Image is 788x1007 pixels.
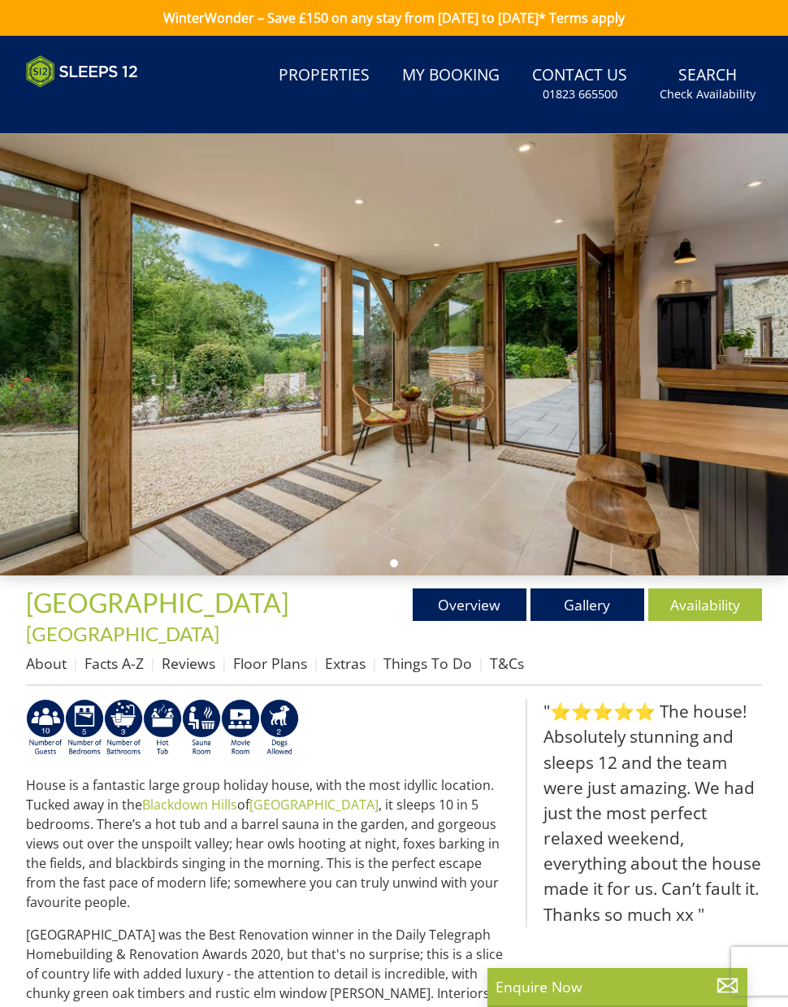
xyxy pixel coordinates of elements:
p: House is a fantastic large group holiday house, with the most idyllic location. Tucked away in th... [26,775,513,912]
a: [GEOGRAPHIC_DATA] [26,587,294,619]
small: 01823 665500 [543,86,617,102]
span: [GEOGRAPHIC_DATA] [26,587,289,619]
img: AD_4nXcMx2CE34V8zJUSEa4yj9Pppk-n32tBXeIdXm2A2oX1xZoj8zz1pCuMiQujsiKLZDhbHnQsaZvA37aEfuFKITYDwIrZv... [221,699,260,757]
a: [GEOGRAPHIC_DATA] [26,622,219,645]
a: Gallery [530,588,644,621]
a: Facts A-Z [84,653,144,673]
small: Check Availability [660,86,756,102]
p: Enquire Now [496,976,739,997]
a: Overview [413,588,526,621]
img: AD_4nXe7_8LrJK20fD9VNWAdfykBvHkWcczWBt5QOadXbvIwJqtaRaRf-iI0SeDpMmH1MdC9T1Vy22FMXzzjMAvSuTB5cJ7z5... [260,699,299,757]
img: AD_4nXcpX5uDwed6-YChlrI2BYOgXwgg3aqYHOhRm0XfZB-YtQW2NrmeCr45vGAfVKUq4uWnc59ZmEsEzoF5o39EWARlT1ewO... [143,699,182,757]
img: AD_4nXdbpp640i7IVFfqLTtqWv0Ghs4xmNECk-ef49VdV_vDwaVrQ5kQ5qbfts81iob6kJkelLjJ-SykKD7z1RllkDxiBG08n... [65,699,104,757]
img: Sleeps 12 [26,55,138,88]
blockquote: "⭐⭐⭐⭐⭐ The house! Absolutely stunning and sleeps 12 and the team were just amazing. We had just t... [526,699,762,927]
a: Contact Us01823 665500 [526,58,634,111]
a: Availability [648,588,762,621]
a: T&Cs [490,653,524,673]
a: About [26,653,67,673]
a: Extras [325,653,366,673]
a: Reviews [162,653,215,673]
iframe: Customer reviews powered by Trustpilot [18,98,188,111]
img: AD_4nXdjbGEeivCGLLmyT_JEP7bTfXsjgyLfnLszUAQeQ4RcokDYHVBt5R8-zTDbAVICNoGv1Dwc3nsbUb1qR6CAkrbZUeZBN... [182,699,221,757]
a: [GEOGRAPHIC_DATA] [249,796,379,814]
img: AD_4nXfrQBKCd8QKV6EcyfQTuP1fSIvoqRgLuFFVx4a_hKg6kgxib-awBcnbgLhyNafgZ22QHnlTp2OLYUAOUHgyjOLKJ1AgJ... [104,699,143,757]
a: My Booking [396,58,506,94]
img: AD_4nXfgoOlNjDL4YD2V0YJUbmqRYEGrRWUhINPsQ64gon-qpF67xmVeyx2QrkAIeZuhdNAgoolMxnAXFEbF6I4V8QlJ9KMB8... [26,699,65,757]
a: SearchCheck Availability [653,58,762,111]
a: Blackdown Hills [142,796,237,814]
a: Properties [272,58,376,94]
a: Things To Do [383,653,472,673]
a: Floor Plans [233,653,307,673]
